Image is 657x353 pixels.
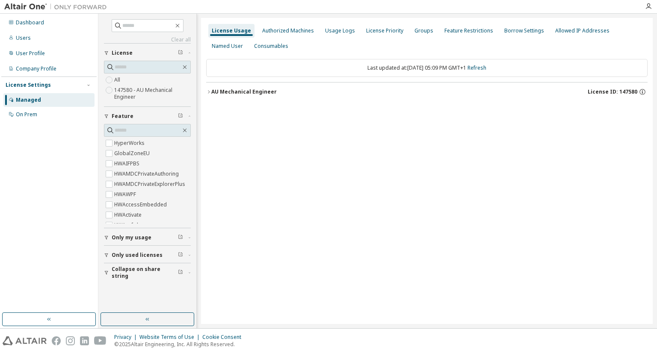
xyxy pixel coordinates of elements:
[104,44,191,62] button: License
[504,27,544,34] div: Borrow Settings
[444,27,493,34] div: Feature Restrictions
[104,246,191,265] button: Only used licenses
[66,336,75,345] img: instagram.svg
[114,138,146,148] label: HyperWorks
[114,148,151,159] label: GlobalZoneEU
[468,64,486,71] a: Refresh
[114,341,246,348] p: © 2025 Altair Engineering, Inc. All Rights Reserved.
[555,27,610,34] div: Allowed IP Addresses
[206,59,648,77] div: Last updated at: [DATE] 05:09 PM GMT+1
[104,36,191,43] a: Clear all
[114,189,138,200] label: HWAWPF
[16,111,37,118] div: On Prem
[178,113,183,120] span: Clear filter
[114,334,139,341] div: Privacy
[211,88,277,95] div: AU Mechanical Engineer
[114,85,191,102] label: 147580 - AU Mechanical Engineer
[16,35,31,41] div: Users
[114,159,141,169] label: HWAIFPBS
[254,43,288,50] div: Consumables
[178,50,183,56] span: Clear filter
[325,27,355,34] div: Usage Logs
[114,220,142,230] label: HWAcufwh
[104,228,191,247] button: Only my usage
[212,27,251,34] div: License Usage
[112,266,178,279] span: Collapse on share string
[112,234,151,241] span: Only my usage
[212,43,243,50] div: Named User
[80,336,89,345] img: linkedin.svg
[414,27,433,34] div: Groups
[4,3,111,11] img: Altair One
[202,334,246,341] div: Cookie Consent
[114,210,143,220] label: HWActivate
[114,179,187,189] label: HWAMDCPrivateExplorerPlus
[16,65,56,72] div: Company Profile
[52,336,61,345] img: facebook.svg
[104,263,191,282] button: Collapse on share string
[114,200,169,210] label: HWAccessEmbedded
[262,27,314,34] div: Authorized Machines
[112,113,133,120] span: Feature
[114,169,181,179] label: HWAMDCPrivateAuthoring
[3,336,47,345] img: altair_logo.svg
[366,27,403,34] div: License Priority
[588,88,637,95] span: License ID: 147580
[178,234,183,241] span: Clear filter
[112,50,133,56] span: License
[16,97,41,103] div: Managed
[6,82,51,88] div: License Settings
[206,82,648,101] button: AU Mechanical EngineerLicense ID: 147580
[178,252,183,259] span: Clear filter
[178,269,183,276] span: Clear filter
[16,19,44,26] div: Dashboard
[94,336,107,345] img: youtube.svg
[112,252,163,259] span: Only used licenses
[104,107,191,126] button: Feature
[16,50,45,57] div: User Profile
[139,334,202,341] div: Website Terms of Use
[114,75,122,85] label: All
